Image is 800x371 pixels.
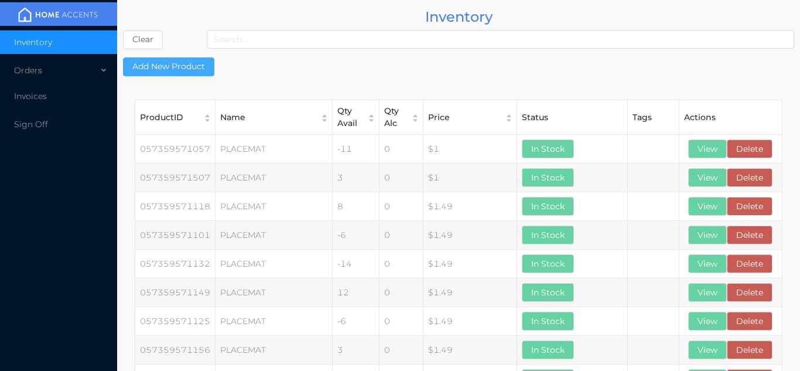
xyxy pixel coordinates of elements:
[727,283,772,302] button: Delete
[633,111,675,124] div: Tags
[423,221,517,250] td: $1.49
[14,37,52,47] span: Inventory
[333,307,380,336] td: -6
[505,117,513,120] i: icon: caret-down
[684,111,777,124] div: Actions
[380,192,423,221] td: 0
[216,192,333,221] td: PLACEMAT
[320,113,329,122] div: Sort
[423,278,517,307] td: $1.49
[135,164,216,192] td: 057359571507
[423,336,517,365] td: $1.49
[333,221,380,250] td: -6
[14,91,47,101] span: Invoices
[333,192,380,221] td: 8
[688,226,727,244] button: View
[140,111,197,124] div: ProductID
[688,168,727,187] button: View
[204,113,211,115] i: icon: caret-up
[522,168,574,187] button: In Stock
[333,250,380,278] td: -14
[207,30,794,49] input: Search...
[423,307,517,336] td: $1.49
[135,307,216,336] td: 057359571125
[135,250,216,278] td: 057359571132
[423,164,517,192] td: $1
[522,139,574,158] button: In Stock
[123,30,163,49] button: Clear
[380,278,423,307] td: 0
[216,278,333,307] td: PLACEMAT
[380,221,423,250] td: 0
[380,336,423,365] td: 0
[216,336,333,365] td: PLACEMAT
[216,221,333,250] td: PLACEMAT
[412,113,419,115] i: icon: caret-up
[14,119,48,130] span: Sign Off
[688,139,727,158] button: View
[123,57,214,76] button: Add New Product
[337,105,361,130] div: Qty Avail
[216,307,333,336] td: PLACEMAT
[505,113,513,122] div: Sort
[727,341,772,359] button: Delete
[522,197,574,216] button: In Stock
[333,164,380,192] td: 3
[135,336,216,365] td: 057359571156
[123,6,794,28] div: Inventory
[727,254,772,273] button: Delete
[380,135,423,164] td: 0
[204,117,211,120] i: icon: caret-down
[367,113,375,122] div: Sort
[203,113,211,122] div: Sort
[380,307,423,336] td: 0
[368,117,375,120] i: icon: caret-down
[135,221,216,250] td: 057359571101
[423,135,517,164] td: $1
[380,250,423,278] td: 0
[216,250,333,278] td: PLACEMAT
[522,111,623,124] div: Status
[135,135,216,164] td: 057359571057
[688,283,727,302] button: View
[522,341,574,359] button: In Stock
[412,117,419,120] i: icon: caret-down
[216,164,333,192] td: PLACEMAT
[727,139,772,158] button: Delete
[135,278,216,307] td: 057359571149
[333,135,380,164] td: -11
[333,336,380,365] td: 3
[423,192,517,221] td: $1.49
[727,226,772,244] button: Delete
[727,312,772,331] button: Delete
[428,111,499,124] div: Price
[220,111,314,124] div: Name
[522,226,574,244] button: In Stock
[522,283,574,302] button: In Stock
[688,254,727,273] button: View
[380,164,423,192] td: 0
[216,135,333,164] td: PLACEMAT
[505,113,513,115] i: icon: caret-up
[522,254,574,273] button: In Stock
[688,341,727,359] button: View
[688,197,727,216] button: View
[321,117,329,120] i: icon: caret-down
[368,113,375,115] i: icon: caret-up
[14,6,102,23] img: mainBanner
[321,113,329,115] i: icon: caret-up
[135,192,216,221] td: 057359571118
[727,168,772,187] button: Delete
[423,250,517,278] td: $1.49
[688,312,727,331] button: View
[333,278,380,307] td: 12
[727,197,772,216] button: Delete
[411,113,419,122] div: Sort
[522,312,574,331] button: In Stock
[384,105,405,130] div: Qty Alc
